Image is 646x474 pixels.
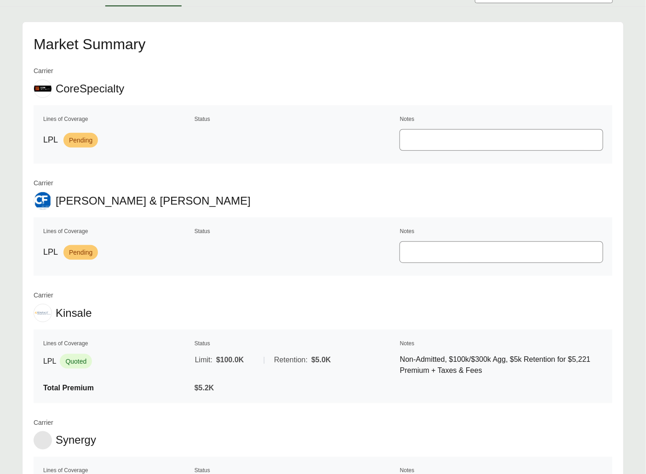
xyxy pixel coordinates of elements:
[43,246,58,258] span: LPL
[216,354,244,365] span: $100.0K
[34,291,92,300] span: Carrier
[263,356,265,364] span: |
[34,418,96,428] span: Carrier
[63,133,98,148] span: Pending
[194,384,214,392] span: $5.2K
[43,356,56,367] span: LPL
[194,227,398,236] th: Status
[60,354,92,369] span: Quoted
[34,310,51,316] img: Kinsale
[274,354,308,365] span: Retention:
[34,66,124,76] span: Carrier
[311,354,331,365] span: $5.0K
[56,306,92,320] span: Kinsale
[34,192,51,210] img: Crum & Forster
[195,354,212,365] span: Limit:
[43,134,58,146] span: LPL
[400,339,603,348] th: Notes
[43,114,192,124] th: Lines of Coverage
[56,194,251,208] span: [PERSON_NAME] & [PERSON_NAME]
[400,354,603,376] p: Non-Admitted, $100k/$300k Agg, $5k Retention for $5,221 Premium + Taxes & Fees
[63,245,98,260] span: Pending
[400,114,603,124] th: Notes
[400,227,603,236] th: Notes
[194,114,398,124] th: Status
[56,82,124,96] span: CoreSpecialty
[34,86,51,91] img: CoreSpecialty
[194,339,398,348] th: Status
[34,178,251,188] span: Carrier
[43,227,192,236] th: Lines of Coverage
[34,37,612,51] h2: Market Summary
[43,339,192,348] th: Lines of Coverage
[43,384,94,392] span: Total Premium
[56,434,96,447] span: Synergy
